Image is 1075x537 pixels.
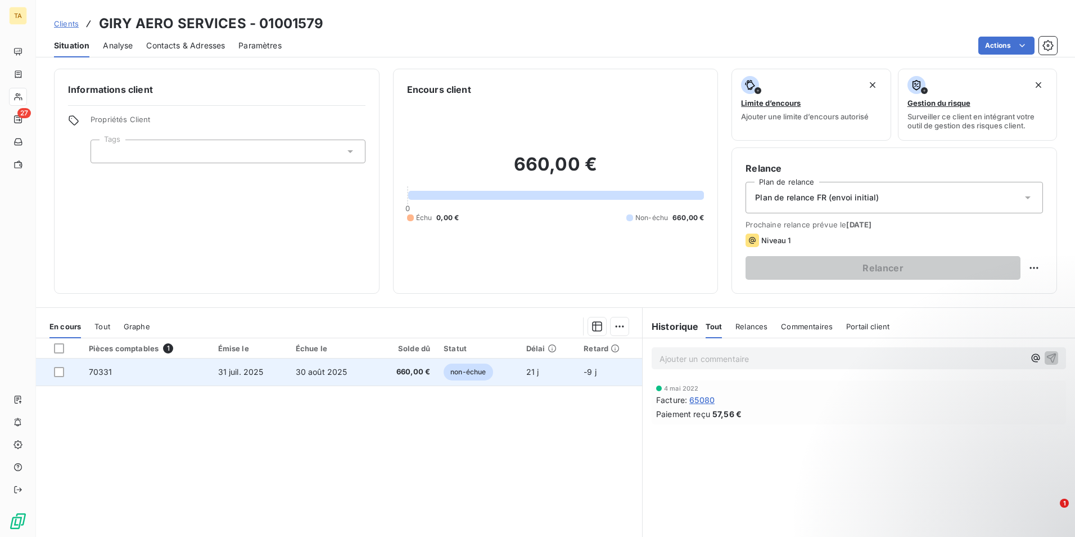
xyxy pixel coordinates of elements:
span: 57,56 € [712,408,742,420]
span: 65080 [689,394,715,406]
h6: Historique [643,320,699,333]
span: Graphe [124,322,150,331]
h3: GIRY AERO SERVICES - 01001579 [99,14,323,34]
a: 27 [9,110,26,128]
span: 1 [1060,499,1069,508]
div: Échue le [296,344,368,353]
span: Limite d’encours [741,99,801,108]
span: 4 mai 2022 [664,385,699,392]
h6: Relance [746,162,1043,175]
button: Limite d’encoursAjouter une limite d’encours autorisé [731,69,891,141]
span: 660,00 € [381,366,430,378]
span: Facture : [656,394,687,406]
h6: Encours client [407,83,471,96]
span: 660,00 € [672,213,704,223]
span: Plan de relance FR (envoi initial) [755,192,879,203]
span: Tout [94,322,110,331]
span: 70331 [89,367,112,377]
img: Logo LeanPay [9,512,27,530]
span: En cours [49,322,81,331]
span: 1 [163,343,173,353]
iframe: Intercom live chat [1037,499,1064,526]
span: Commentaires [781,322,833,331]
span: 30 août 2025 [296,367,347,377]
span: Situation [54,40,89,51]
div: Délai [526,344,570,353]
span: Paramètres [238,40,282,51]
span: Non-échu [635,213,668,223]
span: 27 [17,108,31,118]
span: Portail client [846,322,889,331]
div: Retard [584,344,635,353]
a: Clients [54,18,79,29]
h2: 660,00 € [407,153,704,187]
span: Niveau 1 [761,236,791,245]
span: non-échue [444,364,493,381]
span: Analyse [103,40,133,51]
span: Prochaine relance prévue le [746,220,1043,229]
span: Tout [706,322,722,331]
span: 0,00 € [436,213,459,223]
span: 0 [405,204,410,213]
div: Pièces comptables [89,343,205,353]
span: Relances [735,322,767,331]
span: Contacts & Adresses [146,40,225,51]
span: Ajouter une limite d’encours autorisé [741,112,869,121]
span: 31 juil. 2025 [218,367,264,377]
span: -9 j [584,367,597,377]
button: Relancer [746,256,1020,280]
h6: Informations client [68,83,365,96]
span: Propriétés Client [91,115,365,131]
span: Paiement reçu [656,408,710,420]
div: Solde dû [381,344,430,353]
iframe: Intercom notifications message [850,428,1075,507]
div: Statut [444,344,513,353]
div: Émise le [218,344,282,353]
span: Clients [54,19,79,28]
div: TA [9,7,27,25]
input: Ajouter une valeur [100,146,109,156]
span: 21 j [526,367,539,377]
span: Échu [416,213,432,223]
